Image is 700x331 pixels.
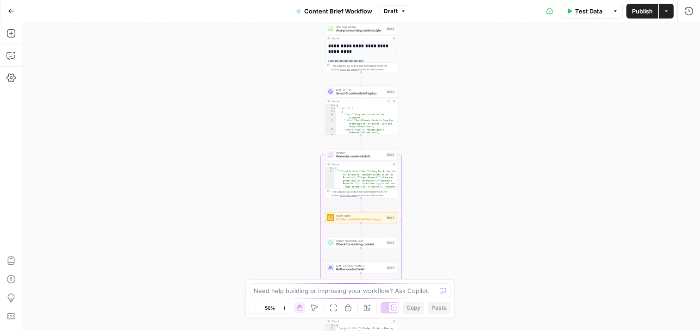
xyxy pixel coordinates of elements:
div: LLM · [PERSON_NAME] 4Refine content briefStep 9 [325,262,397,273]
span: Power Agent [336,214,384,218]
span: Search Knowledge Base [336,239,384,243]
div: 7 [325,134,336,174]
span: Copy [406,304,420,312]
span: 50% [265,304,275,312]
span: Generate content briefs [336,154,384,159]
span: LLM · [PERSON_NAME] 4 [336,264,384,268]
div: 3 [325,110,336,113]
div: 2 [325,107,336,111]
div: This output is too large & has been abbreviated for review. to view the full content. [331,190,395,197]
div: 5 [325,119,336,129]
span: LLM · GPT-4.1 [336,88,384,92]
div: LoopIterationGenerate content briefsStep 6Output[ "**Final Article Title:**\nBaby Ear Protection ... [325,149,397,198]
div: This output is too large & has been abbreviated for review. to view the full content. [331,64,395,71]
div: Output [331,319,390,323]
button: Copy [403,302,424,314]
div: Output [331,100,384,103]
g: Edge from step_2 to step_5 [361,72,362,86]
g: Edge from step_7 to step_8 [361,223,362,237]
div: Step 8 [386,241,395,245]
div: 1 [325,324,336,327]
span: Draft [384,7,398,15]
span: Check for existing content [336,242,384,247]
div: Step 7 [386,216,395,220]
span: Test Data [575,6,602,16]
button: Draft [380,5,410,17]
div: 1 [325,167,335,170]
span: Toggle code folding, rows 3 through 8 [333,110,336,113]
span: Refine content brief [336,267,384,272]
span: Iteration [336,151,384,155]
g: Edge from step_6 to step_7 [361,198,362,212]
div: Power AgentCreate content brief from keywordStep 7 [325,212,397,223]
div: Step 9 [386,266,395,270]
div: Search Knowledge BaseCheck for existing contentStep 8 [325,237,397,248]
g: Edge from step_5 to step_6 [361,135,362,149]
span: Select 5 content brief topics [336,91,384,96]
span: Copy the output [340,68,358,71]
span: Copy the output [340,194,358,197]
span: Analyze your blog content style [336,28,384,33]
div: Output [331,37,390,40]
g: Edge from start to step_2 [361,9,362,23]
span: Toggle code folding, rows 1 through 3 [332,167,335,170]
button: Test Data [561,4,608,19]
div: Step 5 [386,90,395,94]
span: Toggle code folding, rows 1 through 34 [333,104,336,107]
g: Edge from step_8 to step_9 [361,248,362,262]
span: Paste [431,304,447,312]
span: Toggle code folding, rows 2 through 33 [333,107,336,111]
button: Content Brief Workflow [290,4,378,19]
span: Create content brief from keyword [336,217,384,222]
button: Paste [428,302,450,314]
div: LLM · GPT-4.1Select 5 content brief topicsStep 5Output{ "results":[ { "topic":"baby ear protectio... [325,86,397,135]
div: Output [331,162,390,166]
div: Step 6 [386,153,395,157]
div: 4 [325,113,336,119]
div: 6 [325,128,336,134]
div: 1 [325,104,336,107]
button: Publish [626,4,658,19]
div: Step 2 [386,27,395,31]
span: Web Page Scrape [336,25,384,29]
span: Publish [632,6,653,16]
span: Content Brief Workflow [304,6,372,16]
span: Toggle code folding, rows 1 through 13 [333,324,336,327]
